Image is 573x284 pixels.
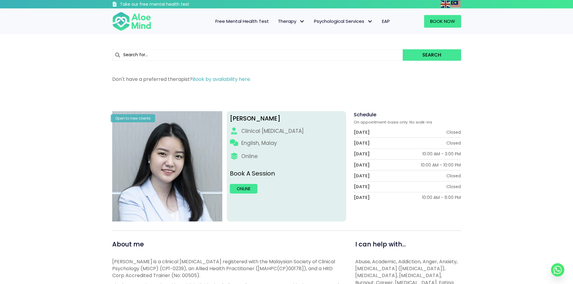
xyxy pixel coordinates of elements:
[215,18,269,24] span: Free Mental Health Test
[112,111,223,221] img: Yen Li Clinical Psychologist
[441,1,450,8] img: en
[446,184,461,190] div: Closed
[382,18,390,24] span: EAP
[441,1,451,8] a: English
[112,258,342,279] p: [PERSON_NAME] is a clinical [MEDICAL_DATA] registered with the Malaysian Society of Clinical Psyc...
[310,15,377,28] a: Psychological ServicesPsychological Services: submenu
[193,76,251,83] a: Book by availability here.
[451,1,461,8] img: ms
[354,129,370,135] div: [DATE]
[422,151,461,157] div: 10:00 AM - 3:00 PM
[430,18,455,24] span: Book Now
[273,15,310,28] a: TherapyTherapy: submenu
[551,263,564,276] a: Whatsapp
[159,15,394,28] nav: Menu
[112,49,403,61] input: Search for...
[241,153,258,160] div: Online
[112,240,144,249] span: About me
[451,1,461,8] a: Malay
[230,169,343,178] p: Book A Session
[422,194,461,200] div: 10:00 AM - 6:00 PM
[446,129,461,135] div: Closed
[424,15,461,28] a: Book Now
[120,2,221,8] h3: Take our free mental health test
[354,162,370,168] div: [DATE]
[112,2,221,8] a: Take our free mental health test
[446,140,461,146] div: Closed
[112,11,151,31] img: Aloe mind Logo
[354,151,370,157] div: [DATE]
[211,15,273,28] a: Free Mental Health Test
[354,140,370,146] div: [DATE]
[314,18,373,24] span: Psychological Services
[366,17,374,26] span: Psychological Services: submenu
[421,162,461,168] div: 10:00 AM - 10:00 PM
[111,114,155,122] div: Open to new clients
[241,139,277,147] p: English, Malay
[354,111,376,118] span: Schedule
[446,173,461,179] div: Closed
[298,17,307,26] span: Therapy: submenu
[278,18,305,24] span: Therapy
[230,114,343,123] div: [PERSON_NAME]
[377,15,394,28] a: EAP
[354,194,370,200] div: [DATE]
[355,240,406,249] span: I can help with...
[354,119,432,125] span: On appointment-basis only. No walk-ins
[241,127,304,135] div: Clinical [MEDICAL_DATA]
[354,173,370,179] div: [DATE]
[354,184,370,190] div: [DATE]
[403,49,461,61] button: Search
[230,184,257,194] a: Online
[112,76,461,83] p: Don't have a preferred therapist?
